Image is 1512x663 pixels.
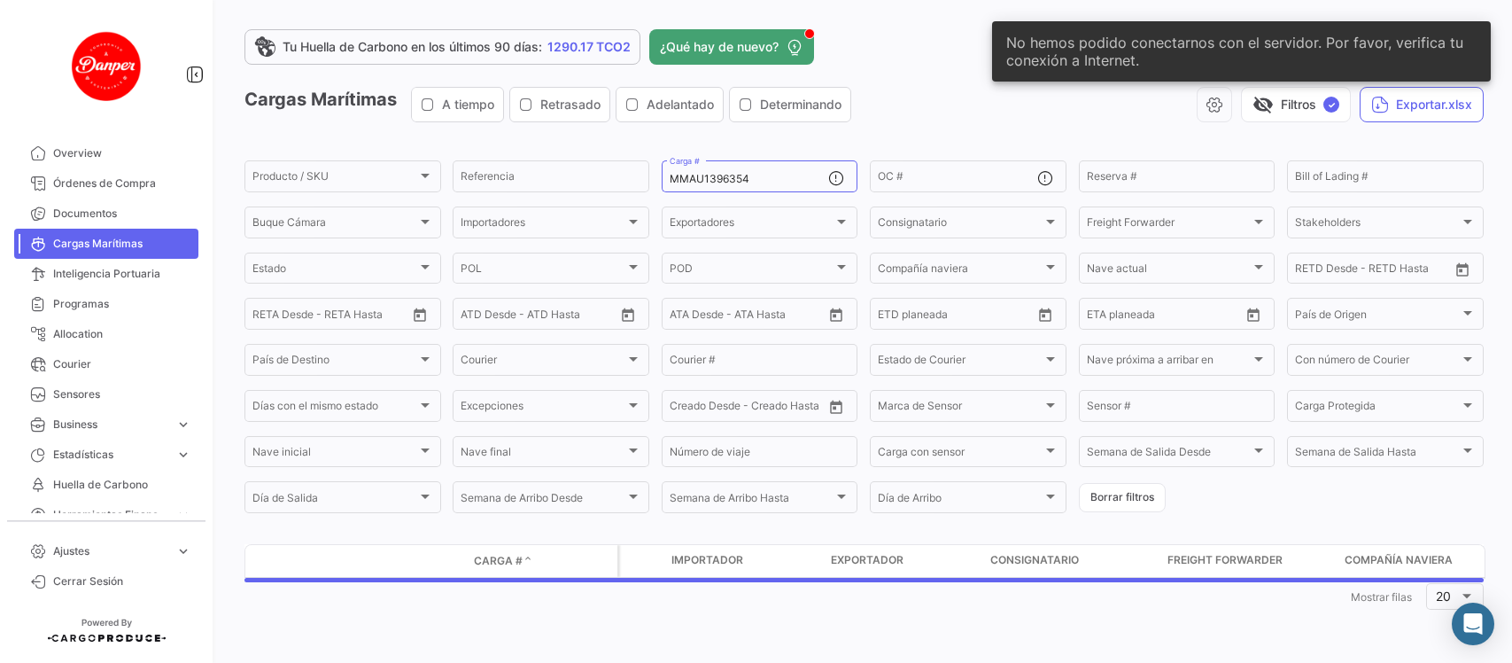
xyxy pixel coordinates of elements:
[736,310,810,323] input: ATA Hasta
[53,206,191,222] span: Documentos
[467,546,573,576] datatable-header-cell: Carga #
[14,259,198,289] a: Inteligencia Portuaria
[1087,219,1252,231] span: Freight Forwarder
[1087,356,1252,369] span: Nave próxima a arribar en
[983,545,1160,577] datatable-header-cell: Consignatario
[252,448,417,461] span: Nave inicial
[1295,356,1460,369] span: Con número de Courier
[1079,483,1166,512] button: Borrar filtros
[1032,301,1058,328] button: Open calendar
[252,356,417,369] span: País de Destino
[750,402,824,415] input: Creado Hasta
[1241,87,1351,122] button: visibility_offFiltros✓
[649,29,814,65] button: ¿Qué hay de nuevo?
[283,38,542,56] span: Tu Huella de Carbono en los últimos 90 días:
[14,470,198,500] a: Huella de Carbono
[53,296,191,312] span: Programas
[175,447,191,463] span: expand_more
[878,402,1043,415] span: Marca de Sensor
[540,96,601,113] span: Retrasado
[1006,34,1477,69] span: No hemos podido conectarnos con el servidor. Por favor, verifica tu conexión a Internet.
[616,88,723,121] button: Adelantado
[461,265,625,277] span: POL
[14,379,198,409] a: Sensores
[922,310,996,323] input: Hasta
[1087,265,1252,277] span: Nave actual
[412,88,503,121] button: A tiempo
[1338,545,1497,577] datatable-header-cell: Compañía naviera
[1167,552,1283,568] span: Freight Forwarder
[823,301,849,328] button: Open calendar
[664,545,824,577] datatable-header-cell: Importador
[325,554,467,568] datatable-header-cell: Estado de Envio
[53,507,168,523] span: Herramientas Financieras
[14,168,198,199] a: Órdenes de Compra
[615,301,641,328] button: Open calendar
[1295,310,1460,323] span: País de Origen
[14,349,198,379] a: Courier
[730,88,850,121] button: Determinando
[660,38,779,56] span: ¿Qué hay de nuevo?
[510,88,609,121] button: Retrasado
[175,507,191,523] span: expand_more
[831,552,903,568] span: Exportador
[53,477,191,493] span: Huella de Carbono
[474,553,523,569] span: Carga #
[671,552,743,568] span: Importador
[252,173,417,185] span: Producto / SKU
[1252,94,1274,115] span: visibility_off
[442,96,494,113] span: A tiempo
[461,310,516,323] input: ATD Desde
[407,301,433,328] button: Open calendar
[1295,265,1327,277] input: Desde
[461,219,625,231] span: Importadores
[1295,219,1460,231] span: Stakeholders
[461,495,625,507] span: Semana de Arribo Desde
[14,289,198,319] a: Programas
[1436,589,1451,604] span: 20
[53,386,191,402] span: Sensores
[53,447,168,463] span: Estadísticas
[62,21,151,110] img: danper-logo.png
[647,96,714,113] span: Adelantado
[1160,545,1338,577] datatable-header-cell: Freight Forwarder
[1295,448,1460,461] span: Semana de Salida Hasta
[573,554,617,568] datatable-header-cell: Póliza
[252,310,284,323] input: Desde
[1323,97,1339,113] span: ✓
[529,310,602,323] input: ATD Hasta
[461,356,625,369] span: Courier
[14,319,198,349] a: Allocation
[281,554,325,568] datatable-header-cell: Modo de Transporte
[175,543,191,559] span: expand_more
[53,417,168,433] span: Business
[1351,590,1412,604] span: Mostrar filas
[252,402,417,415] span: Días con el mismo estado
[878,265,1043,277] span: Compañía naviera
[878,448,1043,461] span: Carga con sensor
[53,573,191,589] span: Cerrar Sesión
[53,326,191,342] span: Allocation
[1240,301,1267,328] button: Open calendar
[824,545,983,577] datatable-header-cell: Exportador
[1087,310,1119,323] input: Desde
[14,138,198,168] a: Overview
[670,310,724,323] input: ATA Desde
[53,356,191,372] span: Courier
[244,87,857,122] h3: Cargas Marítimas
[461,448,625,461] span: Nave final
[990,552,1079,568] span: Consignatario
[760,96,841,113] span: Determinando
[1295,402,1460,415] span: Carga Protegida
[14,229,198,259] a: Cargas Marítimas
[547,38,631,56] span: 1290.17 TCO2
[1360,87,1484,122] button: Exportar.xlsx
[53,175,191,191] span: Órdenes de Compra
[53,145,191,161] span: Overview
[670,495,834,507] span: Semana de Arribo Hasta
[670,219,834,231] span: Exportadores
[252,219,417,231] span: Buque Cámara
[878,310,910,323] input: Desde
[14,199,198,229] a: Documentos
[620,545,664,577] datatable-header-cell: Carga Protegida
